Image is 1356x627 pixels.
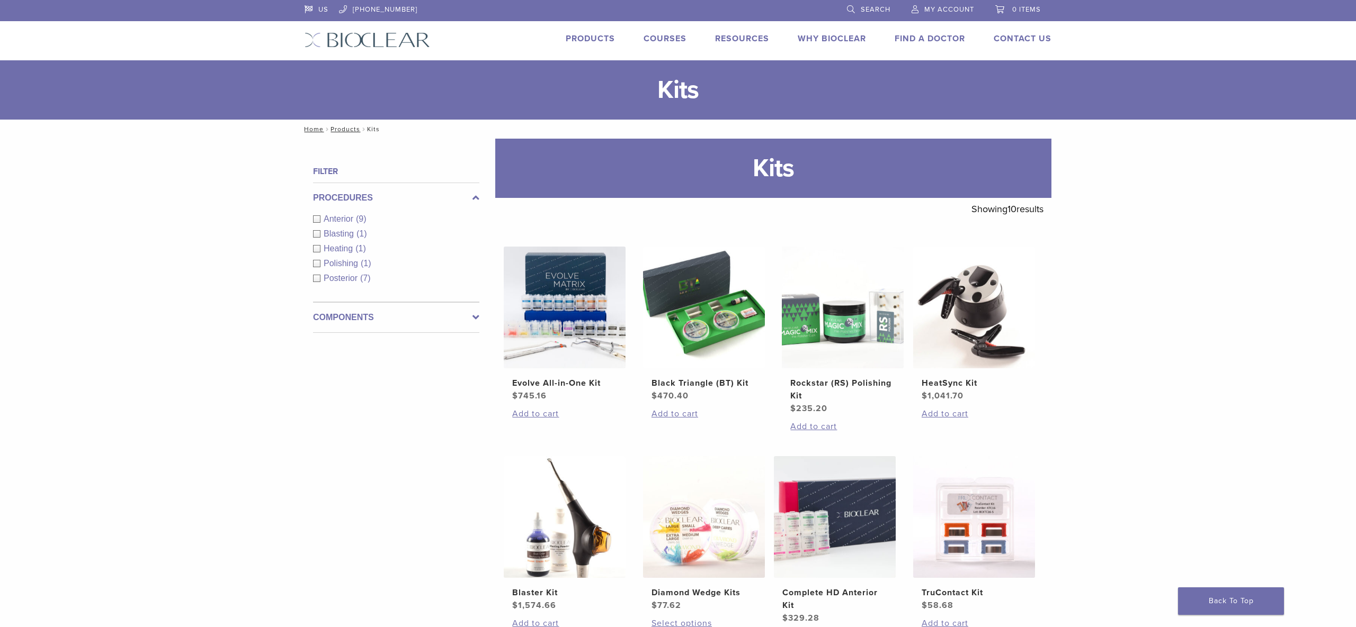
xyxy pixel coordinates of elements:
[324,214,356,223] span: Anterior
[922,586,1027,599] h2: TruContact Kit
[652,377,756,389] h2: Black Triangle (BT) Kit
[861,5,890,14] span: Search
[922,377,1027,389] h2: HeatSync Kit
[313,311,479,324] label: Components
[512,390,518,401] span: $
[922,600,927,611] span: $
[773,456,897,624] a: Complete HD Anterior KitComplete HD Anterior Kit $329.28
[324,229,356,238] span: Blasting
[504,247,626,368] img: Evolve All-in-One Kit
[971,198,1043,220] p: Showing results
[922,390,964,401] bdi: 1,041.70
[313,192,479,204] label: Procedures
[512,600,556,611] bdi: 1,574.66
[994,33,1051,44] a: Contact Us
[324,126,331,132] span: /
[495,139,1051,198] h1: Kits
[360,274,371,283] span: (7)
[356,229,367,238] span: (1)
[913,247,1036,402] a: HeatSync KitHeatSync Kit $1,041.70
[922,390,927,401] span: $
[1012,5,1041,14] span: 0 items
[790,403,827,414] bdi: 235.20
[790,420,895,433] a: Add to cart: “Rockstar (RS) Polishing Kit”
[305,32,430,48] img: Bioclear
[512,586,617,599] h2: Blaster Kit
[1007,203,1016,215] span: 10
[324,244,355,253] span: Heating
[790,403,796,414] span: $
[913,456,1036,612] a: TruContact KitTruContact Kit $58.68
[924,5,974,14] span: My Account
[652,600,681,611] bdi: 77.62
[355,244,366,253] span: (1)
[922,407,1027,420] a: Add to cart: “HeatSync Kit”
[512,600,518,611] span: $
[512,377,617,389] h2: Evolve All-in-One Kit
[922,600,953,611] bdi: 58.68
[643,247,766,402] a: Black Triangle (BT) KitBlack Triangle (BT) Kit $470.40
[301,125,324,133] a: Home
[644,33,686,44] a: Courses
[774,456,896,578] img: Complete HD Anterior Kit
[512,390,547,401] bdi: 745.16
[643,456,765,578] img: Diamond Wedge Kits
[643,456,766,612] a: Diamond Wedge KitsDiamond Wedge Kits $77.62
[652,407,756,420] a: Add to cart: “Black Triangle (BT) Kit”
[512,407,617,420] a: Add to cart: “Evolve All-in-One Kit”
[643,247,765,368] img: Black Triangle (BT) Kit
[503,247,627,402] a: Evolve All-in-One KitEvolve All-in-One Kit $745.16
[356,214,367,223] span: (9)
[652,390,657,401] span: $
[790,377,895,402] h2: Rockstar (RS) Polishing Kit
[782,247,904,368] img: Rockstar (RS) Polishing Kit
[913,456,1035,578] img: TruContact Kit
[781,247,905,415] a: Rockstar (RS) Polishing KitRockstar (RS) Polishing Kit $235.20
[297,120,1059,139] nav: Kits
[1178,587,1284,615] a: Back To Top
[566,33,615,44] a: Products
[652,390,689,401] bdi: 470.40
[798,33,866,44] a: Why Bioclear
[361,259,371,268] span: (1)
[715,33,769,44] a: Resources
[652,586,756,599] h2: Diamond Wedge Kits
[360,126,367,132] span: /
[503,456,627,612] a: Blaster KitBlaster Kit $1,574.66
[652,600,657,611] span: $
[504,456,626,578] img: Blaster Kit
[895,33,965,44] a: Find A Doctor
[331,125,360,133] a: Products
[324,259,361,268] span: Polishing
[313,165,479,178] h4: Filter
[782,586,887,612] h2: Complete HD Anterior Kit
[324,274,360,283] span: Posterior
[782,613,788,623] span: $
[782,613,819,623] bdi: 329.28
[913,247,1035,368] img: HeatSync Kit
